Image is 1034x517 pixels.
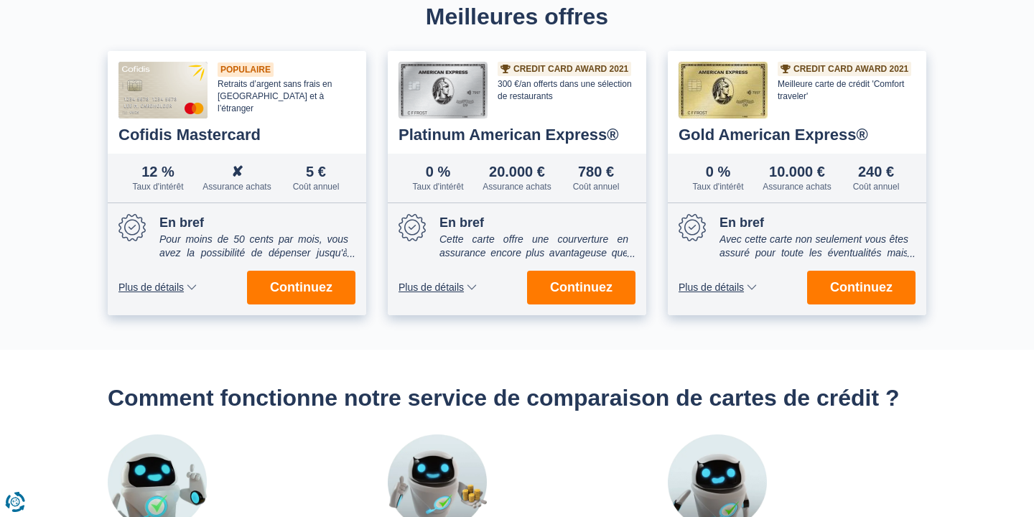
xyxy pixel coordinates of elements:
[719,214,908,232] div: En bref
[439,233,628,261] div: Cette carte offre une courverture en assurance encore plus avantageuse que la carte gold. Elle vo...
[159,233,348,261] div: Pour moins de 50 cents par mois, vous avez la possibilité de dépenser jusqu'à 5.001€ de plus que ...
[108,4,926,29] h2: Meilleures offres
[719,233,908,261] div: Avec cette carte non seulement vous êtes assuré pour toute les éventualités mais vous récupérez a...
[159,214,348,232] div: En bref
[837,164,916,179] div: 240 €
[830,281,893,294] span: Continuez
[478,182,556,192] div: Assurance achats
[399,164,478,179] div: 0 %
[679,182,758,192] div: Taux d'intérêt
[399,62,488,118] img: Platinum American Express®
[118,62,208,118] img: Cofidis Mastercard
[399,127,635,143] div: Platinum American Express®
[478,164,556,179] div: 20.000 €
[247,271,355,304] button: Continuez
[758,182,837,192] div: Assurance achats
[679,282,744,292] span: Plus de détails
[679,127,916,143] div: Gold American Express®
[498,78,635,103] div: 300 €/an offerts dans une sélection de restaurants
[276,182,355,192] div: Coût annuel
[118,282,184,292] span: Plus de détails
[276,164,355,179] div: 5 €
[118,164,197,179] div: 12 %
[807,271,916,304] button: Continuez
[399,282,477,292] button: Plus de détails
[758,164,837,179] div: 10.000 €
[218,62,274,77] div: Populaire
[118,282,197,292] button: Plus de détails
[679,62,768,118] img: Gold American Express®
[270,281,332,294] span: Continuez
[399,282,464,292] span: Plus de détails
[778,78,916,103] div: Meilleure carte de crédit 'Comfort traveler'
[118,182,197,192] div: Taux d'intérêt
[556,182,635,192] div: Coût annuel
[439,214,628,232] div: En bref
[556,164,635,179] div: 780 €
[218,78,355,114] div: Retraits d’argent sans frais en [GEOGRAPHIC_DATA] et à l’étranger
[197,164,276,179] div: ✘
[679,282,757,292] button: Plus de détails
[837,182,916,192] div: Coût annuel
[118,127,355,143] div: Cofidis Mastercard
[550,281,613,294] span: Continuez
[781,65,908,73] a: Credit Card Award 2021
[399,182,478,192] div: Taux d'intérêt
[527,271,635,304] button: Continuez
[108,384,926,411] h2: Comment fonctionne notre service de comparaison de cartes de crédit ?
[500,65,628,73] a: Credit Card Award 2021
[679,164,758,179] div: 0 %
[197,182,276,192] div: Assurance achats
